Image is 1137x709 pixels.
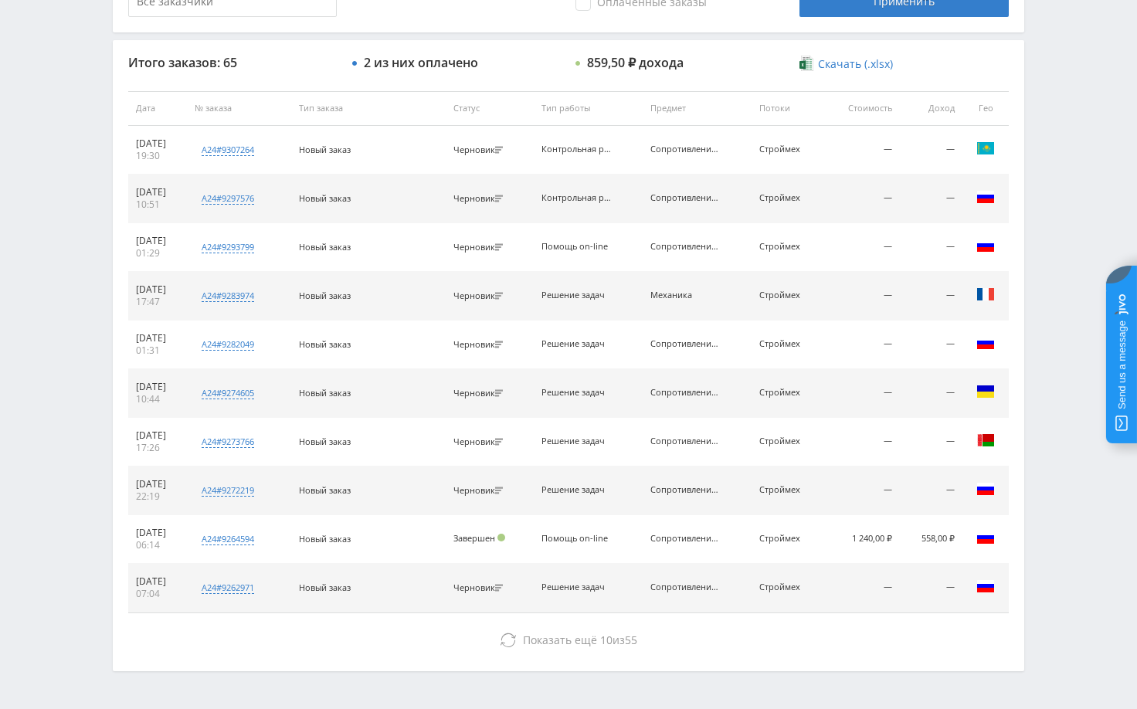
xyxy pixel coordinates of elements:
[202,338,254,351] div: a24#9282049
[136,429,179,442] div: [DATE]
[900,175,962,223] td: —
[824,126,901,175] td: —
[299,533,351,544] span: Новый заказ
[976,577,995,595] img: rus.png
[446,91,534,126] th: Статус
[900,91,962,126] th: Доход
[752,91,824,126] th: Потоки
[976,528,995,547] img: rus.png
[643,91,752,126] th: Предмет
[759,339,816,349] div: Строймех
[136,150,179,162] div: 19:30
[900,369,962,418] td: —
[202,387,254,399] div: a24#9274605
[136,381,179,393] div: [DATE]
[453,486,507,496] div: Черновик
[799,56,892,72] a: Скачать (.xlsx)
[824,91,901,126] th: Стоимость
[523,633,637,647] span: из
[291,91,446,126] th: Тип заказа
[976,334,995,352] img: rus.png
[541,242,611,252] div: Помощь on-line
[824,564,901,612] td: —
[759,290,816,300] div: Строймех
[541,388,611,398] div: Решение задач
[625,633,637,647] span: 55
[541,290,611,300] div: Решение задач
[824,272,901,321] td: —
[541,193,611,203] div: Контрольная работа
[650,436,720,446] div: Сопротивление материалов
[900,418,962,466] td: —
[650,339,720,349] div: Сопротивление материалов
[299,582,351,593] span: Новый заказ
[364,56,478,70] div: 2 из них оплачено
[136,442,179,454] div: 17:26
[299,436,351,447] span: Новый заказ
[759,582,816,592] div: Строймех
[541,582,611,592] div: Решение задач
[453,437,507,447] div: Черновик
[650,290,720,300] div: Механика
[299,144,351,155] span: Новый заказ
[128,91,187,126] th: Дата
[759,242,816,252] div: Строймех
[799,56,813,71] img: xlsx
[453,532,495,544] span: Завершен
[202,436,254,448] div: a24#9273766
[759,436,816,446] div: Строймех
[187,91,292,126] th: № заказа
[900,515,962,564] td: 558,00 ₽
[650,144,720,154] div: Сопротивление материалов
[299,192,351,204] span: Новый заказ
[136,198,179,211] div: 10:51
[824,418,901,466] td: —
[976,431,995,449] img: blr.png
[900,321,962,369] td: —
[759,485,816,495] div: Строймех
[202,484,254,497] div: a24#9272219
[900,466,962,515] td: —
[824,466,901,515] td: —
[541,534,611,544] div: Помощь on-line
[818,58,893,70] span: Скачать (.xlsx)
[900,272,962,321] td: —
[299,241,351,253] span: Новый заказ
[824,175,901,223] td: —
[759,388,816,398] div: Строймех
[523,633,597,647] span: Показать ещё
[128,625,1009,656] button: Показать ещё 10из55
[976,285,995,304] img: fra.png
[759,144,816,154] div: Строймех
[650,193,720,203] div: Сопротивление материалов
[900,564,962,612] td: —
[299,338,351,350] span: Новый заказ
[202,582,254,594] div: a24#9262971
[128,56,337,70] div: Итого заказов: 65
[136,247,179,260] div: 01:29
[976,480,995,498] img: rus.png
[976,236,995,255] img: rus.png
[299,290,351,301] span: Новый заказ
[541,144,611,154] div: Контрольная работа
[136,490,179,503] div: 22:19
[453,340,507,350] div: Черновик
[976,382,995,401] img: ukr.png
[587,56,684,70] div: 859,50 ₽ дохода
[541,485,611,495] div: Решение задач
[202,533,254,545] div: a24#9264594
[202,192,254,205] div: a24#9297576
[136,137,179,150] div: [DATE]
[136,296,179,308] div: 17:47
[541,436,611,446] div: Решение задач
[136,527,179,539] div: [DATE]
[534,91,643,126] th: Тип работы
[824,515,901,564] td: 1 240,00 ₽
[202,290,254,302] div: a24#9283974
[136,186,179,198] div: [DATE]
[136,344,179,357] div: 01:31
[650,485,720,495] div: Сопротивление материалов
[136,588,179,600] div: 07:04
[650,534,720,544] div: Сопротивление материалов
[497,534,505,541] span: Подтвержден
